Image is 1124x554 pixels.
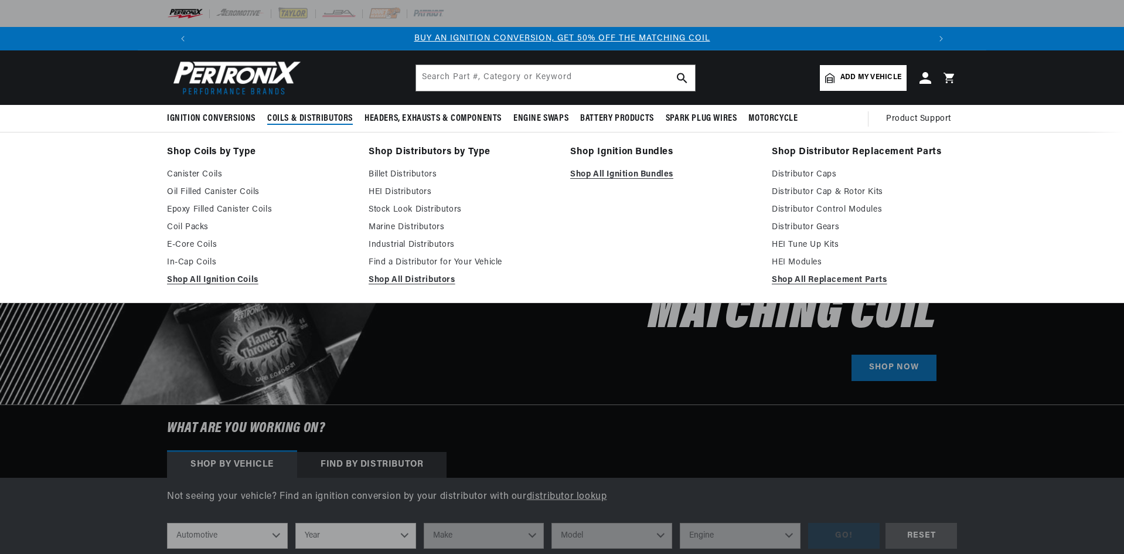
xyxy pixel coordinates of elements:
[167,168,352,182] a: Canister Coils
[195,32,929,45] div: 1 of 3
[167,113,256,125] span: Ignition Conversions
[167,523,288,549] select: Ride Type
[267,113,353,125] span: Coils & Distributors
[167,203,352,217] a: Epoxy Filled Canister Coils
[369,185,554,199] a: HEI Distributors
[886,105,957,133] summary: Product Support
[570,168,755,182] a: Shop All Ignition Bundles
[369,203,554,217] a: Stock Look Distributors
[886,113,951,125] span: Product Support
[414,34,710,43] a: BUY AN IGNITION CONVERSION, GET 50% OFF THE MATCHING COIL
[669,65,695,91] button: search button
[820,65,907,91] a: Add my vehicle
[680,523,801,549] select: Engine
[772,144,957,161] a: Shop Distributor Replacement Parts
[570,144,755,161] a: Shop Ignition Bundles
[167,185,352,199] a: Oil Filled Canister Coils
[660,105,743,132] summary: Spark Plug Wires
[885,523,957,549] div: RESET
[551,523,672,549] select: Model
[742,105,803,132] summary: Motorcycle
[171,27,195,50] button: Translation missing: en.sections.announcements.previous_announcement
[195,32,929,45] div: Announcement
[167,238,352,252] a: E-Core Coils
[513,113,568,125] span: Engine Swaps
[772,220,957,234] a: Distributor Gears
[748,113,798,125] span: Motorcycle
[840,72,901,83] span: Add my vehicle
[507,105,574,132] summary: Engine Swaps
[666,113,737,125] span: Spark Plug Wires
[167,256,352,270] a: In-Cap Coils
[167,490,957,505] p: Not seeing your vehicle? Find an ignition conversion by your distributor with our
[772,273,957,287] a: Shop All Replacement Parts
[929,27,953,50] button: Translation missing: en.sections.announcements.next_announcement
[527,492,607,501] a: distributor lookup
[772,256,957,270] a: HEI Modules
[359,105,507,132] summary: Headers, Exhausts & Components
[580,113,654,125] span: Battery Products
[424,523,544,549] select: Make
[772,168,957,182] a: Distributor Caps
[365,113,502,125] span: Headers, Exhausts & Components
[851,355,936,381] a: SHOP NOW
[167,144,352,161] a: Shop Coils by Type
[772,238,957,252] a: HEI Tune Up Kits
[369,238,554,252] a: Industrial Distributors
[772,203,957,217] a: Distributor Control Modules
[167,452,297,478] div: Shop by vehicle
[369,273,554,287] a: Shop All Distributors
[369,168,554,182] a: Billet Distributors
[138,405,986,452] h6: What are you working on?
[772,185,957,199] a: Distributor Cap & Rotor Kits
[435,166,936,336] h2: Buy an Ignition Conversion, Get 50% off the Matching Coil
[295,523,416,549] select: Year
[138,27,986,50] slideshow-component: Translation missing: en.sections.announcements.announcement_bar
[297,452,447,478] div: Find by Distributor
[416,65,695,91] input: Search Part #, Category or Keyword
[369,220,554,234] a: Marine Distributors
[167,220,352,234] a: Coil Packs
[369,256,554,270] a: Find a Distributor for Your Vehicle
[167,105,261,132] summary: Ignition Conversions
[167,57,302,98] img: Pertronix
[167,273,352,287] a: Shop All Ignition Coils
[369,144,554,161] a: Shop Distributors by Type
[261,105,359,132] summary: Coils & Distributors
[574,105,660,132] summary: Battery Products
